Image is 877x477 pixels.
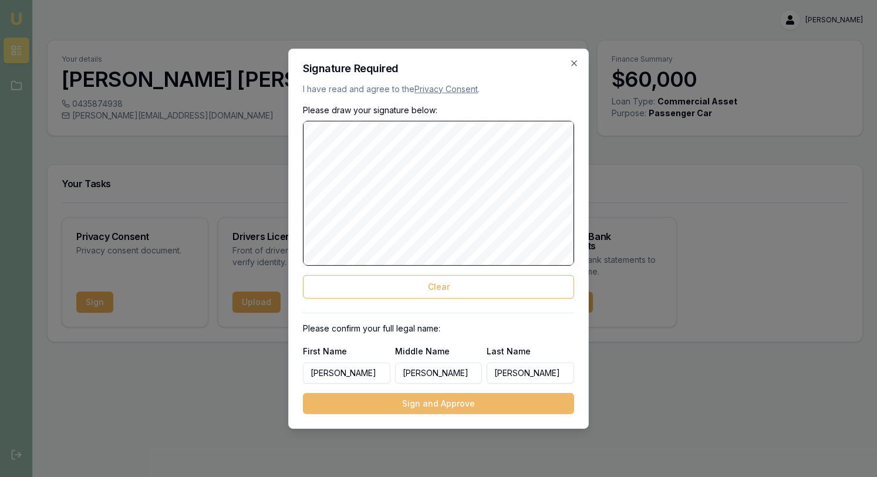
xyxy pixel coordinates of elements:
[395,346,450,356] label: Middle Name
[303,323,574,334] p: Please confirm your full legal name:
[303,346,347,356] label: First Name
[414,83,478,93] a: Privacy Consent
[303,393,574,414] button: Sign and Approve
[303,104,574,116] p: Please draw your signature below:
[303,63,574,73] h2: Signature Required
[303,83,574,94] p: I have read and agree to the .
[303,275,574,299] button: Clear
[487,346,531,356] label: Last Name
